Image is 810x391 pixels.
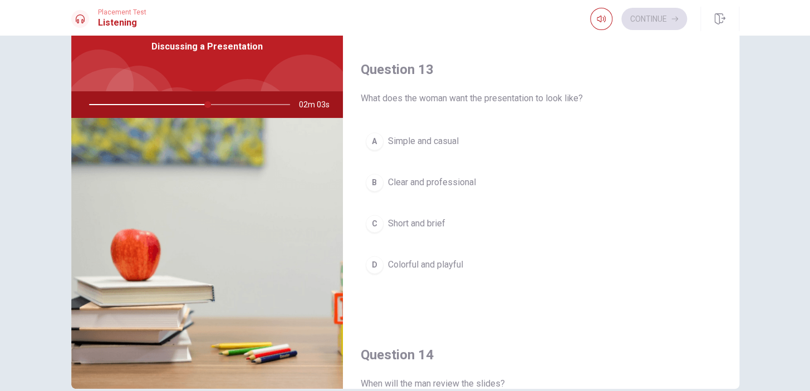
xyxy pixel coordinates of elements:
[98,16,146,29] h1: Listening
[366,256,384,274] div: D
[361,377,721,390] span: When will the man review the slides?
[361,92,721,105] span: What does the woman want the presentation to look like?
[299,91,338,118] span: 02m 03s
[361,169,721,196] button: BClear and professional
[388,176,476,189] span: Clear and professional
[361,127,721,155] button: ASimple and casual
[366,215,384,232] div: C
[388,217,445,230] span: Short and brief
[361,345,721,363] h4: Question 14
[361,61,721,78] h4: Question 13
[361,251,721,279] button: DColorful and playful
[71,118,343,389] img: Discussing a Presentation
[388,258,463,271] span: Colorful and playful
[388,135,459,148] span: Simple and casual
[366,174,384,191] div: B
[98,8,146,16] span: Placement Test
[366,132,384,150] div: A
[151,40,263,53] span: Discussing a Presentation
[361,210,721,237] button: CShort and brief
